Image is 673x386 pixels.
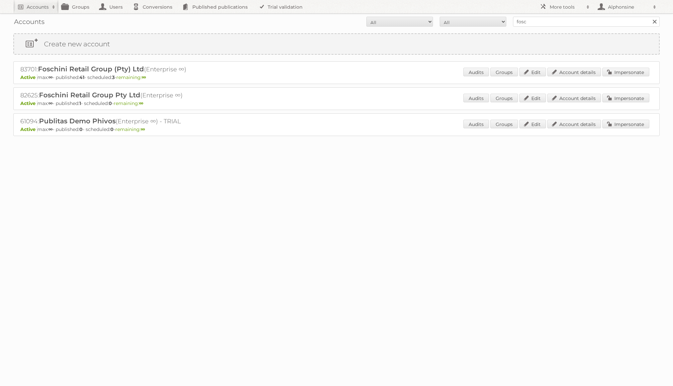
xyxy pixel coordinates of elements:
a: Account details [547,68,601,76]
a: Edit [519,68,546,76]
strong: ∞ [48,74,53,80]
strong: 1 [79,100,81,106]
p: max: - published: - scheduled: - [20,100,653,106]
a: Edit [519,94,546,102]
h2: 83701: (Enterprise ∞) [20,65,254,74]
a: Account details [547,94,601,102]
strong: 0 [109,100,112,106]
h2: 82625: (Enterprise ∞) [20,91,254,100]
span: Active [20,126,37,132]
a: Impersonate [602,120,649,128]
h2: Accounts [27,4,49,10]
span: remaining: [116,74,146,80]
a: Audits [463,68,489,76]
strong: 0 [79,126,83,132]
strong: ∞ [141,126,145,132]
h2: Alphonsine [606,4,650,10]
strong: 0 [110,126,114,132]
a: Edit [519,120,546,128]
a: Audits [463,94,489,102]
strong: ∞ [48,100,53,106]
a: Audits [463,120,489,128]
strong: 3 [112,74,115,80]
p: max: - published: - scheduled: - [20,126,653,132]
span: remaining: [115,126,145,132]
a: Groups [490,94,518,102]
span: Active [20,74,37,80]
h2: More tools [550,4,583,10]
span: Publitas Demo Phivos [39,117,116,125]
a: Groups [490,68,518,76]
a: Impersonate [602,94,649,102]
strong: ∞ [142,74,146,80]
a: Create new account [14,34,659,54]
h2: 61094: (Enterprise ∞) - TRIAL [20,117,254,126]
span: Foschini Retail Group (Pty) Ltd [38,65,144,73]
span: Active [20,100,37,106]
a: Impersonate [602,68,649,76]
a: Account details [547,120,601,128]
strong: 41 [79,74,84,80]
a: Groups [490,120,518,128]
span: Foschini Retail Group Pty Ltd [39,91,140,99]
strong: ∞ [139,100,143,106]
strong: ∞ [48,126,53,132]
p: max: - published: - scheduled: - [20,74,653,80]
span: remaining: [114,100,143,106]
